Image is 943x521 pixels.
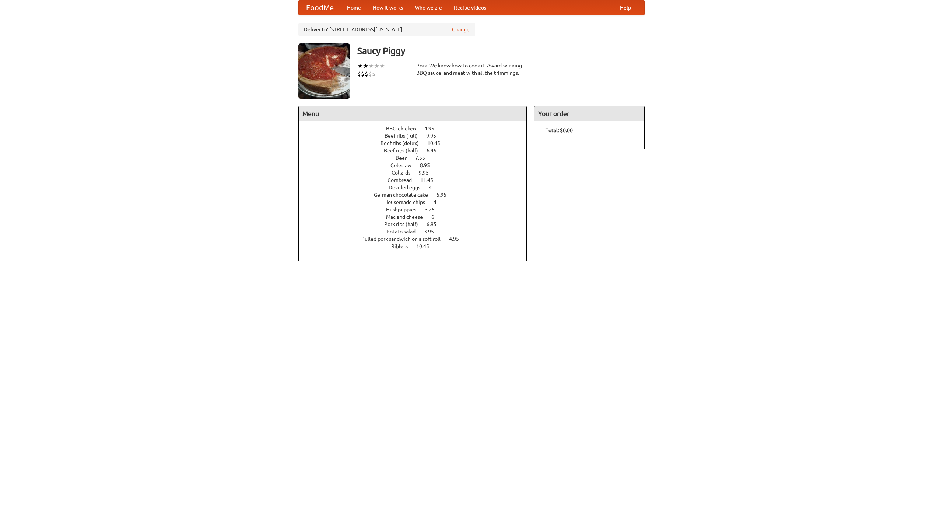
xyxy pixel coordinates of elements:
span: 3.25 [425,207,442,212]
a: Devilled eggs 4 [389,184,445,190]
span: 8.95 [420,162,437,168]
span: Mac and cheese [386,214,430,220]
li: $ [368,70,372,78]
h3: Saucy Piggy [357,43,645,58]
span: Coleslaw [390,162,419,168]
a: Mac and cheese 6 [386,214,448,220]
img: angular.jpg [298,43,350,99]
span: 5.95 [437,192,454,198]
a: Home [341,0,367,15]
div: Pork. We know how to cook it. Award-winning BBQ sauce, and meat with all the trimmings. [416,62,527,77]
li: $ [357,70,361,78]
span: Collards [392,170,418,176]
span: 6.95 [427,221,444,227]
span: Potato salad [386,229,423,235]
a: Potato salad 3.95 [386,229,448,235]
a: Beer 7.55 [396,155,439,161]
span: 4 [429,184,439,190]
b: Total: $0.00 [546,127,573,133]
a: Who we are [409,0,448,15]
span: 6.45 [427,148,444,154]
a: Riblets 10.45 [391,243,443,249]
a: Beef ribs (delux) 10.45 [381,140,454,146]
a: Recipe videos [448,0,492,15]
span: Pulled pork sandwich on a soft roll [361,236,448,242]
span: BBQ chicken [386,126,423,131]
h4: Your order [534,106,644,121]
span: 4.95 [424,126,442,131]
span: 7.55 [415,155,432,161]
span: 10.45 [416,243,437,249]
a: How it works [367,0,409,15]
span: 4 [434,199,444,205]
span: Beef ribs (full) [385,133,425,139]
li: ★ [357,62,363,70]
span: Housemade chips [384,199,432,205]
span: 3.95 [424,229,441,235]
span: Pork ribs (half) [384,221,425,227]
li: $ [361,70,365,78]
li: $ [372,70,376,78]
span: 11.45 [420,177,441,183]
span: Cornbread [388,177,419,183]
span: Hushpuppies [386,207,424,212]
a: Beef ribs (half) 6.45 [384,148,450,154]
span: Beef ribs (half) [384,148,425,154]
a: Coleslaw 8.95 [390,162,444,168]
span: 4.95 [449,236,466,242]
span: 9.95 [426,133,444,139]
a: Collards 9.95 [392,170,442,176]
li: ★ [379,62,385,70]
li: ★ [363,62,368,70]
a: Change [452,26,470,33]
a: Hushpuppies 3.25 [386,207,448,212]
span: Beef ribs (delux) [381,140,426,146]
li: ★ [374,62,379,70]
a: FoodMe [299,0,341,15]
a: Pulled pork sandwich on a soft roll 4.95 [361,236,473,242]
a: Pork ribs (half) 6.95 [384,221,450,227]
a: German chocolate cake 5.95 [374,192,460,198]
div: Deliver to: [STREET_ADDRESS][US_STATE] [298,23,475,36]
li: $ [365,70,368,78]
a: Cornbread 11.45 [388,177,447,183]
a: Housemade chips 4 [384,199,450,205]
span: Beer [396,155,414,161]
span: Riblets [391,243,415,249]
a: Help [614,0,637,15]
span: 6 [431,214,442,220]
h4: Menu [299,106,526,121]
span: 9.95 [419,170,436,176]
span: German chocolate cake [374,192,435,198]
a: BBQ chicken 4.95 [386,126,448,131]
a: Beef ribs (full) 9.95 [385,133,450,139]
span: Devilled eggs [389,184,428,190]
span: 10.45 [427,140,448,146]
li: ★ [368,62,374,70]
